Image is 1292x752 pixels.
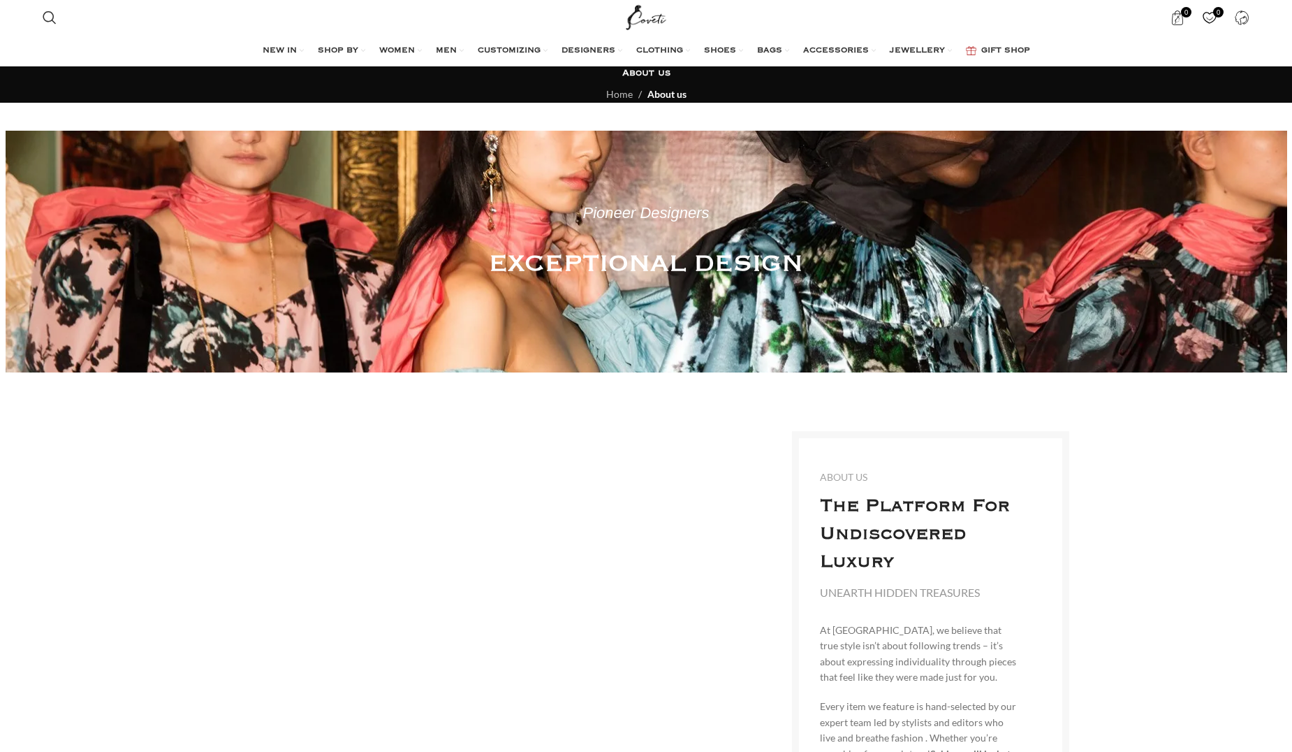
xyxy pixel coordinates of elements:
a: Site logo [623,10,670,22]
a: ACCESSORIES [803,37,876,65]
a: WOMEN [379,37,422,65]
a: GIFT SHOP [966,37,1030,65]
span: NEW IN [263,45,297,57]
a: CLOTHING [636,37,690,65]
span: ACCESSORIES [803,45,869,57]
span: GIFT SHOP [981,45,1030,57]
h4: The Platform For Undiscovered Luxury [820,493,1020,577]
em: Pioneer Designers [583,204,710,222]
span: CUSTOMIZING [478,45,541,57]
span: About us [647,88,687,100]
span: WOMEN [379,45,415,57]
a: DESIGNERS [561,37,622,65]
div: Main navigation [36,37,1256,65]
a: BAGS [757,37,789,65]
a: SHOP BY [318,37,365,65]
span: BAGS [757,45,782,57]
a: Home [606,88,633,100]
span: 0 [1213,7,1224,17]
span: 0 [1181,7,1191,17]
a: JEWELLERY [890,37,952,65]
a: Search [36,3,64,31]
h1: About us [622,67,670,80]
img: GiftBag [966,46,976,55]
span: SHOP BY [318,45,358,57]
a: NEW IN [263,37,304,65]
h4: EXCEPTIONAL DESIGN [489,247,803,282]
a: 0 [1163,3,1192,31]
a: CUSTOMIZING [478,37,548,65]
span: JEWELLERY [890,45,945,57]
span: CLOTHING [636,45,683,57]
div: My Wishlist [1196,3,1224,31]
div: ABOUT US [820,470,867,485]
div: UNEARTH HIDDEN TREASURES [820,584,980,602]
a: SHOES [704,37,743,65]
span: DESIGNERS [561,45,615,57]
span: SHOES [704,45,736,57]
a: 0 [1196,3,1224,31]
span: MEN [436,45,457,57]
p: At [GEOGRAPHIC_DATA], we believe that true style isn’t about following trends – it’s about expres... [820,623,1020,686]
a: MEN [436,37,464,65]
